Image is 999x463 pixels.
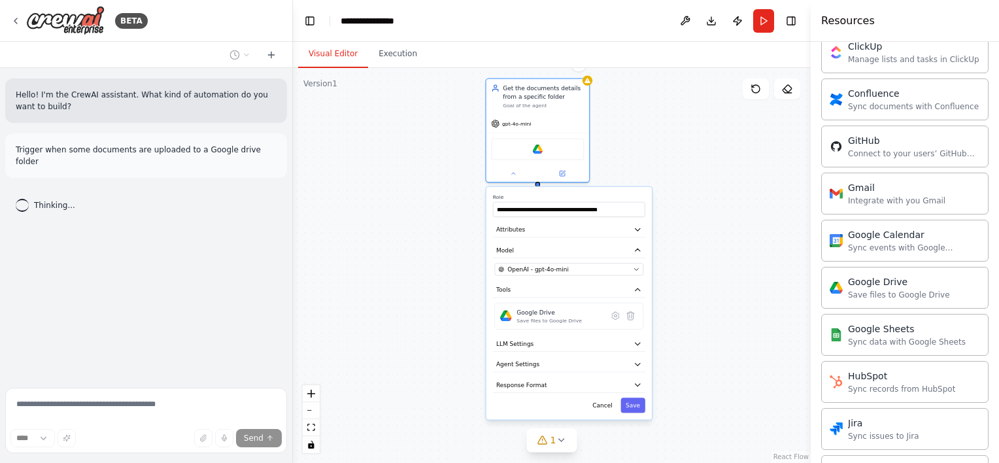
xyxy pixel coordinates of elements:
div: Integrate with you Gmail [848,196,945,206]
button: Attributes [493,222,645,238]
button: Send [236,429,282,447]
span: Model [496,246,514,254]
button: Model [493,243,645,258]
div: ClickUp [848,40,979,53]
div: Connect to your users’ GitHub accounts [848,148,980,159]
div: Goal of the agent [503,103,584,109]
button: Visual Editor [298,41,368,68]
button: 1 [527,428,577,453]
div: Google Drive [848,275,950,288]
span: Thinking... [34,200,75,211]
div: Confluence [848,87,979,100]
button: Delete tool [623,308,638,323]
span: 1 [550,434,556,447]
button: Hide left sidebar [301,12,319,30]
button: fit view [303,419,320,436]
img: Google Drive [830,281,843,294]
div: Sync records from HubSpot [848,384,955,394]
div: HubSpot [848,369,955,383]
button: OpenAI - gpt-4o-mini [494,263,643,275]
span: OpenAI - gpt-4o-mini [507,265,569,273]
img: HubSpot [830,375,843,388]
button: Hide right sidebar [782,12,800,30]
img: Google Calendar [830,234,843,247]
div: Google Sheets [848,322,966,335]
div: Get the documents details from a specific folder [503,84,584,101]
div: GitHub [848,134,980,147]
button: Switch to previous chat [224,47,256,63]
button: Cancel [588,398,618,413]
span: LLM Settings [496,339,533,348]
button: Upload files [194,429,212,447]
div: Save files to Google Drive [848,290,950,300]
button: zoom out [303,402,320,419]
button: Open in side panel [539,169,586,179]
div: Google Drive [516,308,582,317]
div: BETA [115,13,148,29]
div: Google Calendar [848,228,980,241]
div: Version 1 [303,78,337,89]
img: Jira [830,422,843,436]
button: Tools [493,283,645,298]
img: Confluence [830,93,843,106]
button: LLM Settings [493,336,645,352]
div: Sync issues to Jira [848,431,919,441]
button: Click to speak your automation idea [215,429,233,447]
button: Start a new chat [261,47,282,63]
img: Google Drive [500,310,512,322]
div: Get the documents details from a specific folderGoal of the agentgpt-4o-miniGoogle DriveRoleAttri... [485,78,590,182]
nav: breadcrumb [341,14,406,27]
p: Hello! I'm the CrewAI assistant. What kind of automation do you want to build? [16,89,277,112]
button: toggle interactivity [303,436,320,453]
span: Response Format [496,381,547,389]
label: Role [493,194,645,200]
button: Delete node [570,55,587,72]
span: Send [244,433,263,443]
div: React Flow controls [303,385,320,453]
h4: Resources [821,13,875,29]
img: Logo [26,6,105,35]
button: Response Format [493,377,645,393]
div: Jira [848,417,919,430]
button: Agent Settings [493,357,645,373]
p: Trigger when some documents are uploaded to a Google drive folder [16,144,277,167]
span: Agent Settings [496,360,539,369]
button: Execution [368,41,428,68]
img: Gmail [830,187,843,200]
button: Save [620,398,645,413]
div: Manage lists and tasks in ClickUp [848,54,979,65]
div: Sync documents with Confluence [848,101,979,112]
div: Sync events with Google Calendar [848,243,980,253]
img: GitHub [830,140,843,153]
span: Attributes [496,226,525,234]
span: Tools [496,286,511,294]
button: Configure tool [608,308,623,323]
div: Gmail [848,181,945,194]
div: Sync data with Google Sheets [848,337,966,347]
button: zoom in [303,385,320,402]
div: Save files to Google Drive [516,317,582,324]
span: gpt-4o-mini [502,120,532,127]
img: ClickUp [830,46,843,59]
img: Google Sheets [830,328,843,341]
button: Improve this prompt [58,429,76,447]
a: React Flow attribution [773,453,809,460]
img: Google Drive [533,145,543,154]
